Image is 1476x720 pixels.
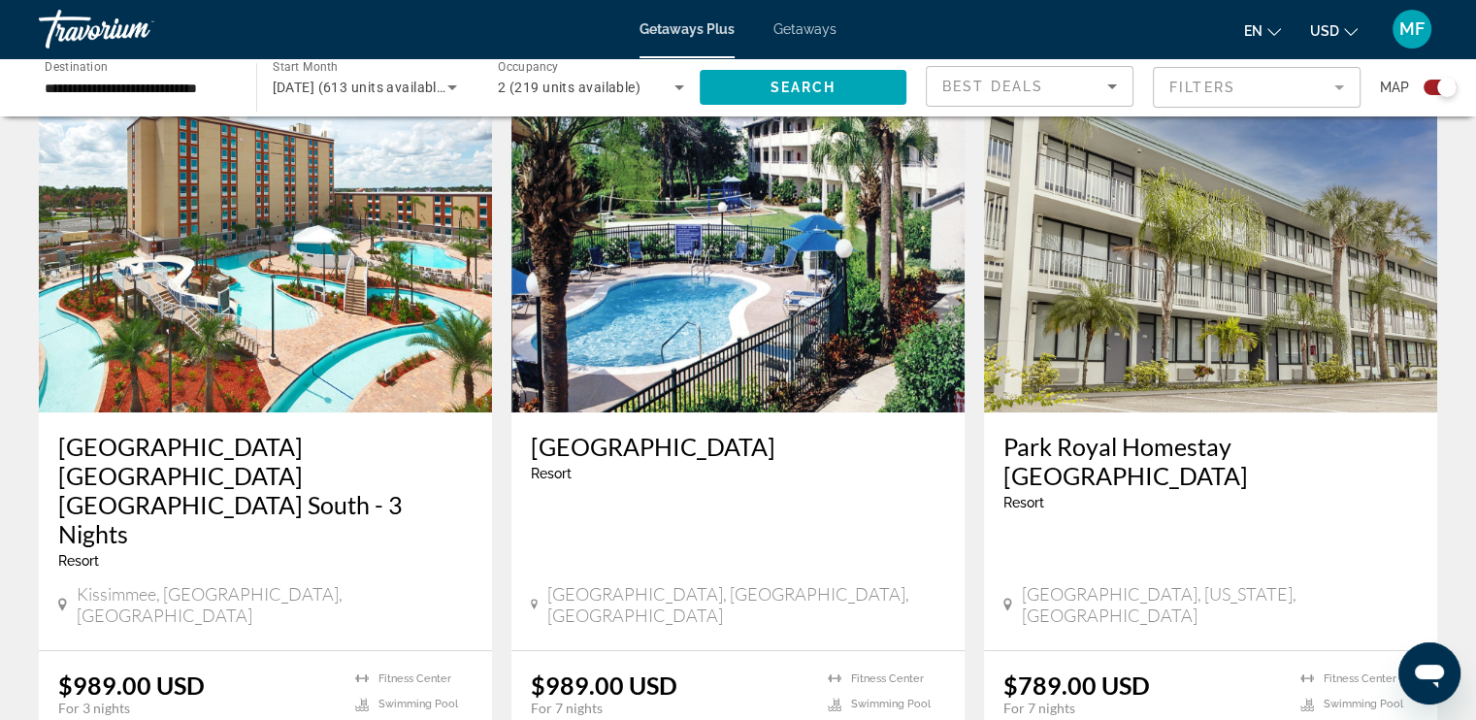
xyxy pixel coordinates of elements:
span: Resort [1003,495,1044,510]
span: Best Deals [942,79,1043,94]
img: 4206O01X.jpg [511,102,965,412]
span: 2 (219 units available) [498,80,640,95]
a: Getaways Plus [640,21,735,37]
img: DQ80E01X.jpg [984,102,1437,412]
span: [DATE] (613 units available) [273,80,449,95]
span: [GEOGRAPHIC_DATA], [GEOGRAPHIC_DATA], [GEOGRAPHIC_DATA] [547,583,945,626]
iframe: Button to launch messaging window [1398,642,1460,704]
button: Change language [1244,16,1281,45]
span: Swimming Pool [378,698,458,710]
span: Search [770,80,836,95]
span: Swimming Pool [1324,698,1403,710]
span: Fitness Center [378,672,451,685]
a: Travorium [39,4,233,54]
a: [GEOGRAPHIC_DATA] [531,432,945,461]
p: For 7 nights [531,700,808,717]
button: User Menu [1387,9,1437,49]
p: For 7 nights [1003,700,1281,717]
span: USD [1310,23,1339,39]
button: Change currency [1310,16,1358,45]
span: MF [1399,19,1425,39]
span: Occupancy [498,60,559,74]
p: For 3 nights [58,700,336,717]
p: $989.00 USD [531,671,677,700]
a: Park Royal Homestay [GEOGRAPHIC_DATA] [1003,432,1418,490]
span: [GEOGRAPHIC_DATA], [US_STATE], [GEOGRAPHIC_DATA] [1022,583,1418,626]
span: Resort [58,553,99,569]
span: Fitness Center [851,672,924,685]
span: Map [1380,74,1409,101]
a: Getaways [773,21,836,37]
span: Fitness Center [1324,672,1396,685]
span: Destination [45,59,108,73]
p: $989.00 USD [58,671,205,700]
a: [GEOGRAPHIC_DATA] [GEOGRAPHIC_DATA] [GEOGRAPHIC_DATA] South - 3 Nights [58,432,473,548]
mat-select: Sort by [942,75,1117,98]
p: $789.00 USD [1003,671,1150,700]
button: Search [700,70,907,105]
span: Swimming Pool [851,698,931,710]
span: Kissimmee, [GEOGRAPHIC_DATA], [GEOGRAPHIC_DATA] [77,583,473,626]
img: RGF1E01X.jpg [39,102,492,412]
span: en [1244,23,1263,39]
button: Filter [1153,66,1361,109]
span: Resort [531,466,572,481]
span: Start Month [273,60,338,74]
